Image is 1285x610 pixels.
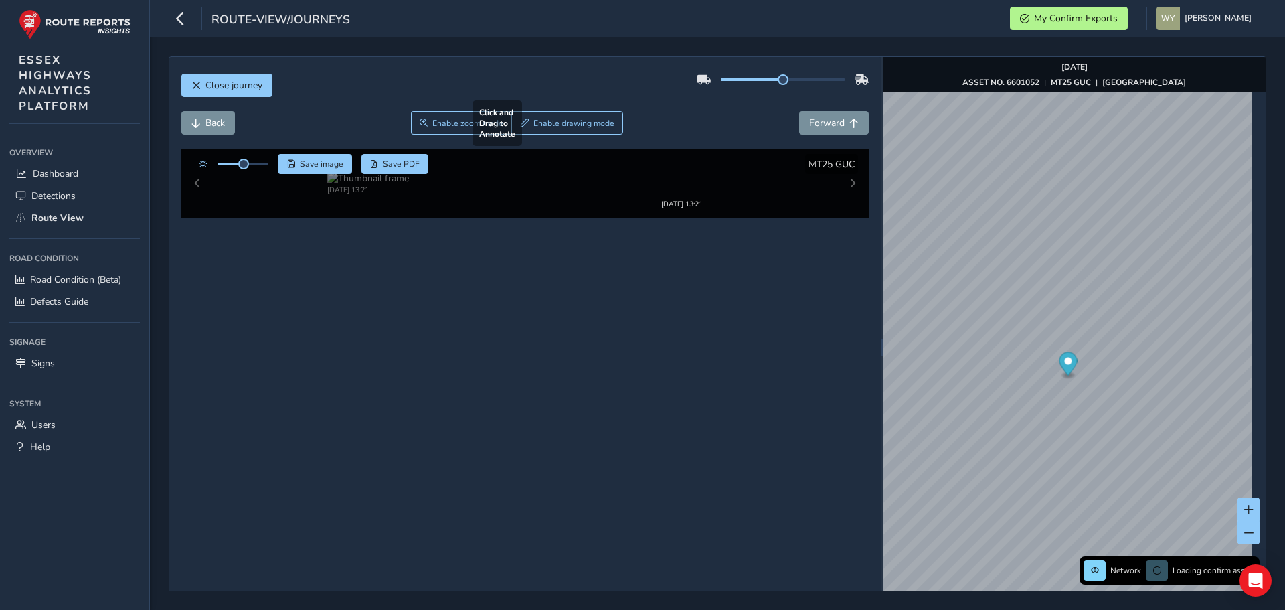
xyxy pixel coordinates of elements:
[300,159,343,169] span: Save image
[641,169,723,181] img: Thumbnail frame
[962,77,1039,88] strong: ASSET NO. 6601052
[361,154,429,174] button: PDF
[383,159,420,169] span: Save PDF
[278,154,352,174] button: Save
[9,436,140,458] a: Help
[31,212,84,224] span: Route View
[641,181,723,192] div: [DATE] 13:21
[205,79,262,92] span: Close journey
[31,357,55,370] span: Signs
[1239,564,1272,597] div: Open Intercom Messenger
[181,111,235,135] button: Back
[327,169,409,181] img: Thumbnail frame
[1185,7,1252,30] span: [PERSON_NAME]
[9,394,140,414] div: System
[211,11,350,30] span: route-view/journeys
[9,291,140,313] a: Defects Guide
[809,117,845,129] span: Forward
[1051,77,1091,88] strong: MT25 GUC
[30,295,88,308] span: Defects Guide
[962,77,1186,88] div: | |
[30,441,50,453] span: Help
[30,273,121,286] span: Road Condition (Beta)
[9,352,140,374] a: Signs
[327,181,409,192] div: [DATE] 13:21
[411,111,512,135] button: Zoom
[511,111,623,135] button: Draw
[19,9,131,40] img: rr logo
[808,158,855,171] span: MT25 GUC
[1102,77,1186,88] strong: [GEOGRAPHIC_DATA]
[9,248,140,269] div: Road Condition
[1156,7,1256,30] button: [PERSON_NAME]
[1059,352,1077,380] div: Map marker
[9,185,140,207] a: Detections
[9,269,140,291] a: Road Condition (Beta)
[432,118,503,129] span: Enable zoom mode
[1156,7,1180,30] img: diamond-layout
[9,207,140,229] a: Route View
[9,332,140,352] div: Signage
[31,189,76,202] span: Detections
[181,74,272,97] button: Close journey
[33,167,78,180] span: Dashboard
[9,414,140,436] a: Users
[9,163,140,185] a: Dashboard
[1034,12,1118,25] span: My Confirm Exports
[533,118,614,129] span: Enable drawing mode
[1173,565,1256,576] span: Loading confirm assets
[205,117,225,129] span: Back
[1110,565,1141,576] span: Network
[799,111,869,135] button: Forward
[19,52,92,114] span: ESSEX HIGHWAYS ANALYTICS PLATFORM
[31,418,56,431] span: Users
[1061,62,1088,72] strong: [DATE]
[9,143,140,163] div: Overview
[1010,7,1128,30] button: My Confirm Exports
